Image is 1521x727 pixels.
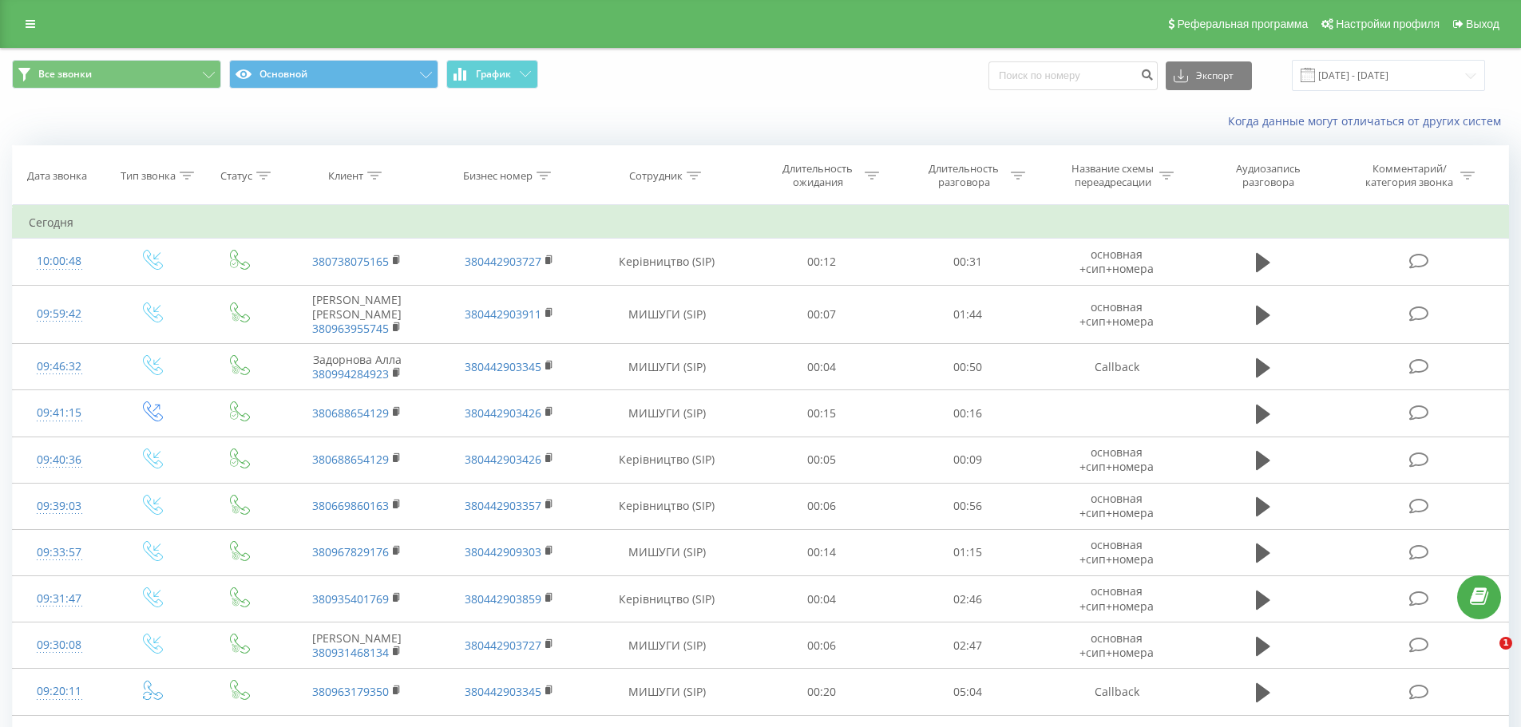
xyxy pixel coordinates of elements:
[749,437,895,483] td: 00:05
[895,437,1041,483] td: 00:09
[312,452,389,467] a: 380688654129
[749,239,895,285] td: 00:12
[585,483,749,529] td: Керівництво (SIP)
[585,669,749,715] td: МИШУГИ (SIP)
[629,169,683,183] div: Сотрудник
[1040,669,1192,715] td: Callback
[38,68,92,81] span: Все звонки
[1363,162,1456,189] div: Комментарий/категория звонка
[895,390,1041,437] td: 00:16
[29,246,90,277] div: 10:00:48
[463,169,533,183] div: Бизнес номер
[585,529,749,575] td: МИШУГИ (SIP)
[895,576,1041,622] td: 02:46
[465,498,541,513] a: 380442903357
[1040,285,1192,344] td: основная +сип+номера
[312,645,389,660] a: 380931468134
[1040,437,1192,483] td: основная +сип+номера
[465,405,541,421] a: 380442903426
[328,169,363,183] div: Клиент
[121,169,176,183] div: Тип звонка
[27,169,87,183] div: Дата звонка
[1040,576,1192,622] td: основная +сип+номера
[312,498,389,513] a: 380669860163
[229,60,438,89] button: Основной
[1177,18,1308,30] span: Реферальная программа
[465,254,541,269] a: 380442903727
[1040,239,1192,285] td: основная +сип+номера
[312,405,389,421] a: 380688654129
[895,344,1041,390] td: 00:50
[465,638,541,653] a: 380442903727
[895,239,1041,285] td: 00:31
[465,544,541,559] a: 380442909303
[465,306,541,322] a: 380442903911
[895,285,1041,344] td: 01:44
[476,69,511,80] span: График
[465,684,541,699] a: 380442903345
[775,162,861,189] div: Длительность ожидания
[585,437,749,483] td: Керівництво (SIP)
[29,444,90,476] div: 09:40:36
[312,321,389,336] a: 380963955745
[1040,529,1192,575] td: основная +сип+номера
[29,676,90,707] div: 09:20:11
[1336,18,1440,30] span: Настройки профиля
[1040,483,1192,529] td: основная +сип+номера
[749,669,895,715] td: 00:20
[585,576,749,622] td: Керівництво (SIP)
[749,529,895,575] td: 00:14
[12,60,221,89] button: Все звонки
[29,630,90,661] div: 09:30:08
[220,169,252,183] div: Статус
[312,591,389,606] a: 380935401769
[312,366,389,381] a: 380994284923
[749,576,895,622] td: 00:04
[1040,622,1192,669] td: основная +сип+номера
[1070,162,1155,189] div: Название схемы переадресации
[988,61,1158,90] input: Поиск по номеру
[29,491,90,522] div: 09:39:03
[1228,113,1509,128] a: Когда данные могут отличаться от других систем
[749,285,895,344] td: 00:07
[749,390,895,437] td: 00:15
[1216,162,1320,189] div: Аудиозапись разговора
[1466,18,1499,30] span: Выход
[1040,344,1192,390] td: Callback
[281,622,433,669] td: [PERSON_NAME]
[13,207,1509,239] td: Сегодня
[749,483,895,529] td: 00:06
[312,254,389,269] a: 380738075165
[29,537,90,568] div: 09:33:57
[312,544,389,559] a: 380967829176
[29,397,90,429] div: 09:41:15
[895,622,1041,669] td: 02:47
[921,162,1007,189] div: Длительность разговора
[585,285,749,344] td: МИШУГИ (SIP)
[585,622,749,669] td: МИШУГИ (SIP)
[749,344,895,390] td: 00:04
[281,285,433,344] td: [PERSON_NAME] [PERSON_NAME]
[895,529,1041,575] td: 01:15
[1467,637,1505,675] iframe: Intercom live chat
[312,684,389,699] a: 380963179350
[1166,61,1252,90] button: Экспорт
[1499,637,1512,650] span: 1
[749,622,895,669] td: 00:06
[465,452,541,467] a: 380442903426
[281,344,433,390] td: Задорнова Алла
[29,351,90,382] div: 09:46:32
[585,239,749,285] td: Керівництво (SIP)
[585,344,749,390] td: МИШУГИ (SIP)
[585,390,749,437] td: МИШУГИ (SIP)
[895,669,1041,715] td: 05:04
[29,583,90,614] div: 09:31:47
[446,60,538,89] button: График
[465,359,541,374] a: 380442903345
[29,298,90,330] div: 09:59:42
[895,483,1041,529] td: 00:56
[465,591,541,606] a: 380442903859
